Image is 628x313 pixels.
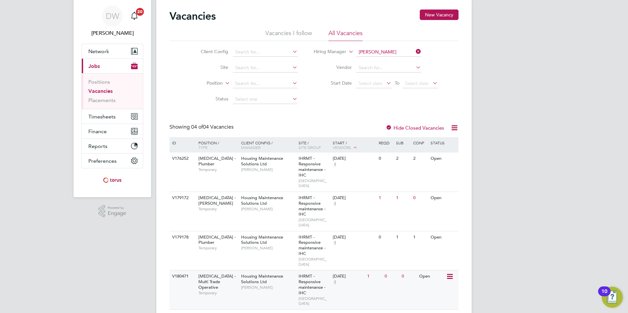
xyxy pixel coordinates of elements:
[191,124,203,130] span: 04 of
[170,231,193,243] div: V179178
[82,59,143,73] button: Jobs
[191,49,228,54] label: Client Config
[314,64,352,70] label: Vendor
[82,124,143,138] button: Finance
[191,96,228,102] label: Status
[88,63,100,69] span: Jobs
[429,231,458,243] div: Open
[393,79,401,87] span: To
[185,80,223,87] label: Position
[331,137,377,154] div: Start /
[88,48,109,54] span: Network
[108,211,126,216] span: Engage
[136,8,144,16] span: 20
[429,192,458,204] div: Open
[394,153,412,165] div: 2
[333,240,337,245] span: 4
[297,137,331,153] div: Site /
[198,206,238,212] span: Temporary
[241,156,283,167] span: Housing Maintenance Solutions Ltd
[333,156,375,161] div: [DATE]
[394,137,412,148] div: Sub
[386,125,444,131] label: Hide Closed Vacancies
[233,95,298,104] input: Select one
[241,145,260,150] span: Manager
[299,145,321,150] span: Site Group
[82,139,143,153] button: Reports
[377,153,394,165] div: 0
[241,245,295,251] span: [PERSON_NAME]
[299,217,330,227] span: [GEOGRAPHIC_DATA]
[198,245,238,251] span: Temporary
[299,178,330,188] span: [GEOGRAPHIC_DATA]
[394,192,412,204] div: 1
[299,296,330,306] span: [GEOGRAPHIC_DATA]
[383,270,400,282] div: 0
[299,273,325,296] span: IHRMT - Responsive maintenance - IHC
[81,29,143,37] span: Dave Waite
[169,124,235,131] div: Showing
[106,12,119,20] span: DW
[241,195,283,206] span: Housing Maintenance Solutions Ltd
[241,167,295,172] span: [PERSON_NAME]
[198,156,236,167] span: [MEDICAL_DATA] - Plumber
[233,48,298,57] input: Search for...
[170,192,193,204] div: V179172
[191,124,234,130] span: 04 Vacancies
[88,128,107,135] span: Finance
[299,234,325,257] span: IHRMT - Responsive maintenance - IHC
[366,270,383,282] div: 1
[88,88,113,94] a: Vacancies
[265,29,312,41] li: Vacancies I follow
[239,137,297,153] div: Client Config /
[88,114,116,120] span: Timesheets
[429,153,458,165] div: Open
[170,137,193,148] div: ID
[198,145,208,150] span: Type
[333,274,364,279] div: [DATE]
[356,48,421,57] input: Search for...
[377,192,394,204] div: 1
[169,10,216,23] h2: Vacancies
[333,145,351,150] span: Vendors
[108,205,126,211] span: Powered by
[328,29,363,41] li: All Vacancies
[359,80,382,86] span: Select date
[82,44,143,58] button: Network
[81,6,143,37] a: DW[PERSON_NAME]
[308,49,346,55] label: Hiring Manager
[88,79,110,85] a: Positions
[333,279,337,285] span: 4
[198,290,238,296] span: Temporary
[601,291,607,300] div: 10
[377,137,394,148] div: Reqd
[198,234,236,245] span: [MEDICAL_DATA] - Plumber
[299,257,330,267] span: [GEOGRAPHIC_DATA]
[333,195,375,201] div: [DATE]
[412,192,429,204] div: 0
[128,6,141,27] a: 20
[233,79,298,88] input: Search for...
[333,235,375,240] div: [DATE]
[170,153,193,165] div: V176252
[88,143,107,149] span: Reports
[198,273,236,290] span: [MEDICAL_DATA] - Multi Trade Operative
[82,73,143,109] div: Jobs
[420,10,459,20] button: New Vacancy
[170,270,193,282] div: V180471
[429,137,458,148] div: Status
[241,273,283,284] span: Housing Maintenance Solutions Ltd
[101,175,124,185] img: torus-logo-retina.png
[299,195,325,217] span: IHRMT - Responsive maintenance - IHC
[377,231,394,243] div: 0
[333,161,337,167] span: 4
[198,167,238,172] span: Temporary
[82,109,143,124] button: Timesheets
[356,63,421,73] input: Search for...
[299,156,325,178] span: IHRMT - Responsive maintenance - IHC
[405,80,429,86] span: Select date
[412,231,429,243] div: 1
[412,137,429,148] div: Conf
[241,234,283,245] span: Housing Maintenance Solutions Ltd
[198,195,236,206] span: [MEDICAL_DATA] - [PERSON_NAME]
